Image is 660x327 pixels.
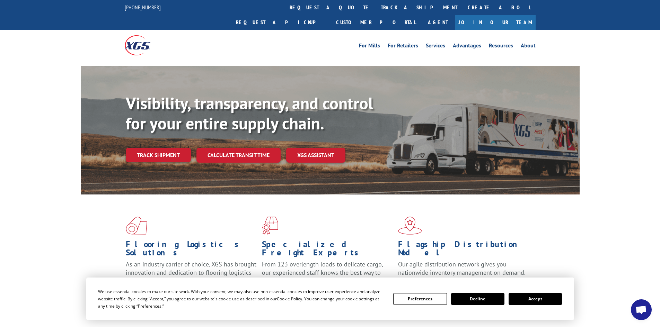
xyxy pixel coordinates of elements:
[286,148,345,163] a: XGS ASSISTANT
[359,43,380,51] a: For Mills
[455,15,536,30] a: Join Our Team
[398,217,422,235] img: xgs-icon-flagship-distribution-model-red
[453,43,481,51] a: Advantages
[451,293,504,305] button: Decline
[262,260,393,291] p: From 123 overlength loads to delicate cargo, our experienced staff knows the best way to move you...
[521,43,536,51] a: About
[331,15,421,30] a: Customer Portal
[231,15,331,30] a: Request a pickup
[126,260,256,285] span: As an industry carrier of choice, XGS has brought innovation and dedication to flooring logistics...
[426,43,445,51] a: Services
[138,303,161,309] span: Preferences
[86,278,574,320] div: Cookie Consent Prompt
[421,15,455,30] a: Agent
[631,299,652,320] a: Open chat
[196,148,281,163] a: Calculate transit time
[398,260,526,276] span: Our agile distribution network gives you nationwide inventory management on demand.
[509,293,562,305] button: Accept
[125,4,161,11] a: [PHONE_NUMBER]
[277,296,302,302] span: Cookie Policy
[126,148,191,162] a: Track shipment
[126,240,257,260] h1: Flooring Logistics Solutions
[262,217,278,235] img: xgs-icon-focused-on-flooring-red
[398,240,529,260] h1: Flagship Distribution Model
[388,43,418,51] a: For Retailers
[126,217,147,235] img: xgs-icon-total-supply-chain-intelligence-red
[262,240,393,260] h1: Specialized Freight Experts
[126,92,373,134] b: Visibility, transparency, and control for your entire supply chain.
[489,43,513,51] a: Resources
[98,288,385,310] div: We use essential cookies to make our site work. With your consent, we may also use non-essential ...
[393,293,447,305] button: Preferences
